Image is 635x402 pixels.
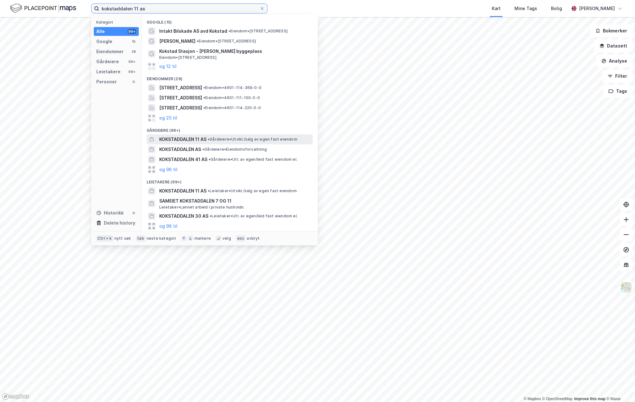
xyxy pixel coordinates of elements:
div: Gårdeiere (99+) [142,123,318,134]
div: tab [136,235,145,242]
iframe: Chat Widget [604,372,635,402]
a: Mapbox homepage [2,393,30,400]
div: 0 [131,79,136,84]
span: Eiendom • [STREET_ADDRESS] [197,39,256,44]
div: Delete history [104,219,135,227]
span: [STREET_ADDRESS] [159,104,202,112]
div: neste kategori [147,236,176,241]
div: Alle [96,28,105,35]
div: velg [222,236,231,241]
button: Analyse [596,55,632,67]
div: Gårdeiere [96,58,119,65]
div: Kategori [96,20,139,25]
div: Historikk [96,209,124,217]
a: OpenStreetMap [542,397,573,401]
span: Eiendom • [STREET_ADDRESS] [228,29,288,34]
div: Leietakere [96,68,121,75]
a: Improve this map [574,397,605,401]
div: esc [236,235,246,242]
button: og 96 til [159,222,177,230]
span: Intakt Bilskade AS avd Kokstad [159,27,227,35]
span: [STREET_ADDRESS] [159,84,202,92]
div: Google (15) [142,15,318,26]
div: Ctrl + k [96,235,113,242]
div: nytt søk [115,236,131,241]
span: • [203,105,205,110]
div: Mine Tags [514,5,537,12]
span: • [203,95,205,100]
span: KOKSTADDALEN 11 AS [159,136,206,143]
button: Bokmerker [590,25,632,37]
div: Google [96,38,112,45]
button: og 96 til [159,166,177,173]
span: • [208,188,210,193]
div: 28 [131,49,136,54]
img: Z [620,282,632,293]
div: 99+ [127,29,136,34]
a: Mapbox [524,397,541,401]
button: Filter [602,70,632,82]
span: KOKSTADDALEN AS [159,146,201,153]
span: Gårdeiere • Utvikl./salg av egen fast eiendom [208,137,297,142]
div: 99+ [127,59,136,64]
span: [STREET_ADDRESS] [159,94,202,102]
span: Eiendom • 4601-111-100-0-0 [203,95,260,100]
span: • [209,157,211,162]
span: [PERSON_NAME] [159,37,195,45]
div: 0 [131,210,136,215]
img: logo.f888ab2527a4732fd821a326f86c7f29.svg [10,3,76,14]
span: KOKSTADDALEN 11 AS [159,187,206,195]
span: • [197,39,199,43]
span: Kokstad Stasjon - [PERSON_NAME] byggeplass [159,47,310,55]
div: Eiendommer [96,48,124,55]
span: • [202,147,204,152]
span: • [203,85,205,90]
span: • [208,137,210,142]
span: Gårdeiere • Utl. av egen/leid fast eiendom el. [209,157,297,162]
div: 15 [131,39,136,44]
span: KOKSTADDALEN 41 AS [159,156,207,163]
span: • [228,29,230,33]
span: Leietaker • Utvikl./salg av egen fast eiendom [208,188,297,193]
button: Tags [603,85,632,98]
span: SAMEIET KOKSTADDALEN 7 OG 11 [159,197,310,205]
div: 99+ [127,69,136,74]
div: avbryt [247,236,260,241]
span: KOKSTADDALEN 30 AS [159,212,208,220]
button: Datasett [594,40,632,52]
div: Bolig [551,5,562,12]
span: Gårdeiere • Eiendomsforvaltning [202,147,267,152]
span: Eiendom • 4601-114-369-0-0 [203,85,261,90]
span: Eiendom • 4601-114-220-0-0 [203,105,261,110]
span: Leietaker • Lønnet arbeid i private husholdn. [159,205,245,210]
div: Personer [96,78,117,86]
button: og 12 til [159,63,177,70]
div: [PERSON_NAME] [579,5,615,12]
button: og 25 til [159,114,177,122]
div: markere [194,236,211,241]
span: Leietaker • Utl. av egen/leid fast eiendom el. [210,214,298,219]
div: Kart [492,5,501,12]
input: Søk på adresse, matrikkel, gårdeiere, leietakere eller personer [99,4,260,13]
div: Leietakere (99+) [142,175,318,186]
div: Eiendommer (28) [142,71,318,83]
span: Eiendom • [STREET_ADDRESS] [159,55,216,60]
span: • [210,214,211,218]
